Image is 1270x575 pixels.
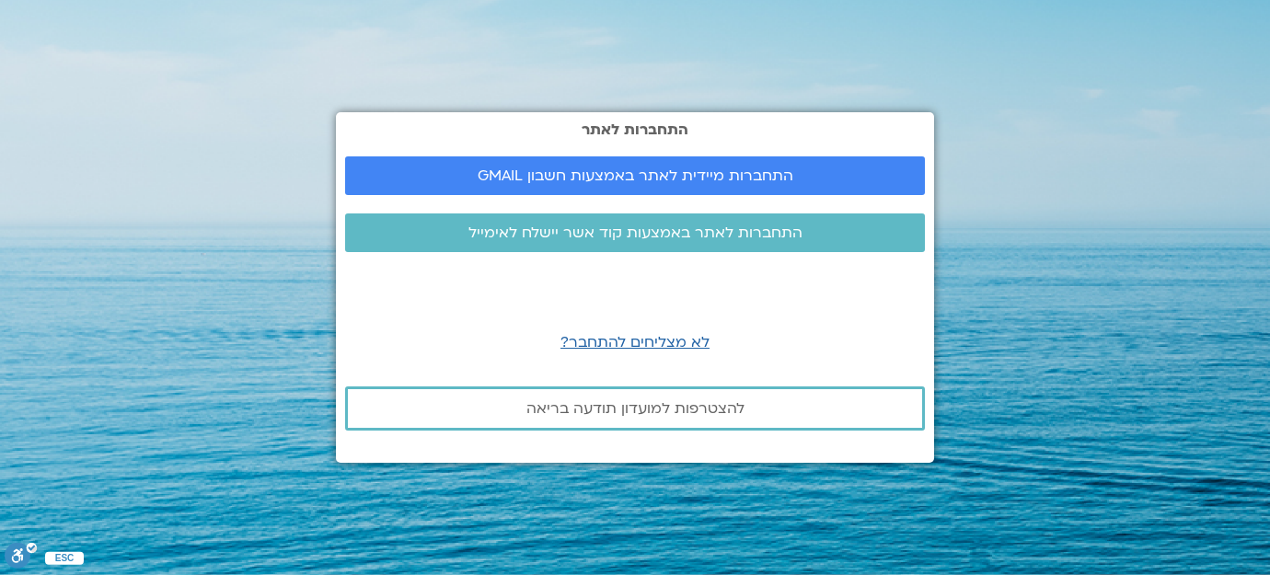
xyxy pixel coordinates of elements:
[345,156,925,195] a: התחברות מיידית לאתר באמצעות חשבון GMAIL
[345,386,925,431] a: להצטרפות למועדון תודעה בריאה
[345,121,925,138] h2: התחברות לאתר
[526,400,745,417] span: להצטרפות למועדון תודעה בריאה
[478,167,793,184] span: התחברות מיידית לאתר באמצעות חשבון GMAIL
[345,213,925,252] a: התחברות לאתר באמצעות קוד אשר יישלח לאימייל
[560,332,710,352] a: לא מצליחים להתחבר?
[468,224,802,241] span: התחברות לאתר באמצעות קוד אשר יישלח לאימייל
